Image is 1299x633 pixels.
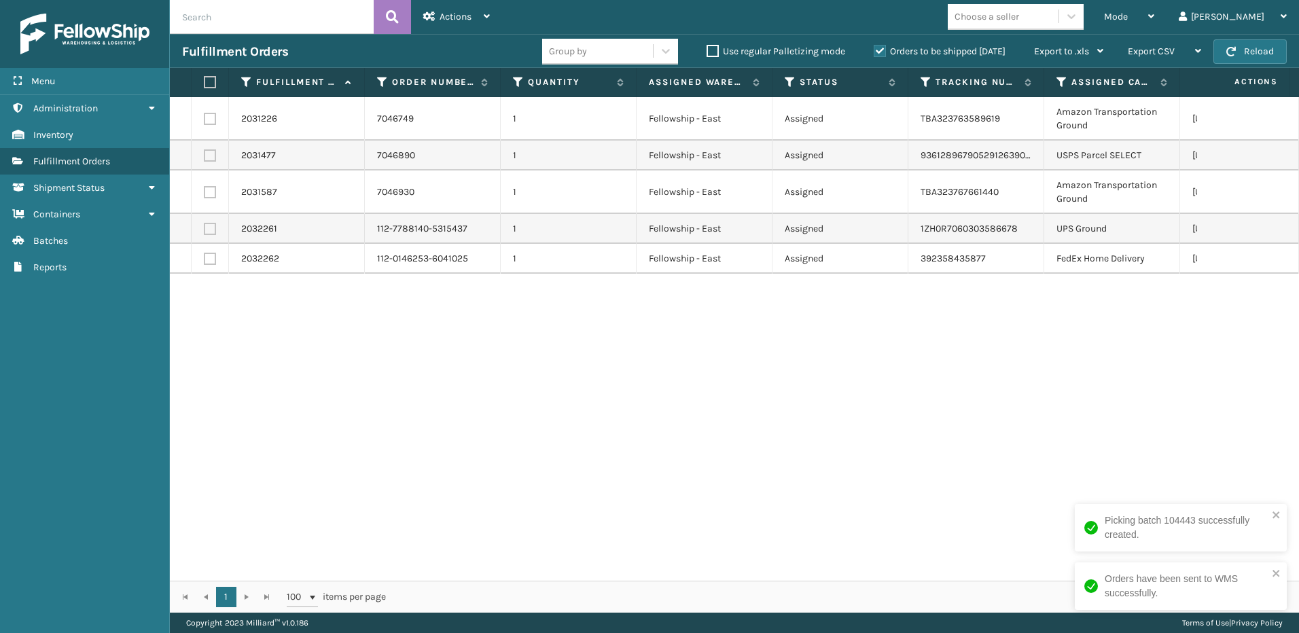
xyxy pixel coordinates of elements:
[1128,46,1175,57] span: Export CSV
[1044,214,1180,244] td: UPS Ground
[256,76,338,88] label: Fulfillment Order Id
[772,141,908,170] td: Assigned
[241,222,277,236] a: 2032261
[637,141,772,170] td: Fellowship - East
[501,214,637,244] td: 1
[365,244,501,274] td: 112-0146253-6041025
[874,46,1006,57] label: Orders to be shipped [DATE]
[637,97,772,141] td: Fellowship - East
[287,590,307,604] span: 100
[33,156,110,167] span: Fulfillment Orders
[216,587,236,607] a: 1
[772,97,908,141] td: Assigned
[637,244,772,274] td: Fellowship - East
[33,261,67,273] span: Reports
[501,141,637,170] td: 1
[1044,141,1180,170] td: USPS Parcel SELECT
[365,214,501,244] td: 112-7788140-5315437
[707,46,845,57] label: Use regular Palletizing mode
[33,182,105,194] span: Shipment Status
[1071,76,1154,88] label: Assigned Carrier Service
[649,76,746,88] label: Assigned Warehouse
[501,97,637,141] td: 1
[1044,244,1180,274] td: FedEx Home Delivery
[921,223,1018,234] a: 1ZH0R7060303586678
[20,14,149,54] img: logo
[241,149,276,162] a: 2031477
[241,252,279,266] a: 2032262
[1044,170,1180,214] td: Amazon Transportation Ground
[287,587,386,607] span: items per page
[528,76,610,88] label: Quantity
[33,103,98,114] span: Administration
[1104,11,1128,22] span: Mode
[241,112,277,126] a: 2031226
[365,97,501,141] td: 7046749
[637,170,772,214] td: Fellowship - East
[955,10,1019,24] div: Choose a seller
[365,141,501,170] td: 7046890
[440,11,471,22] span: Actions
[1105,572,1268,600] div: Orders have been sent to WMS successfully.
[936,76,1018,88] label: Tracking Number
[1034,46,1089,57] span: Export to .xls
[1272,509,1281,522] button: close
[772,214,908,244] td: Assigned
[1105,513,1268,542] div: Picking batch 104443 successfully created.
[921,253,986,264] a: 392358435877
[921,149,1035,161] a: 9361289679052912639018
[772,170,908,214] td: Assigned
[405,590,1284,604] div: 1 - 5 of 5 items
[501,170,637,214] td: 1
[33,129,73,141] span: Inventory
[800,76,882,88] label: Status
[501,244,637,274] td: 1
[392,76,474,88] label: Order Number
[1044,97,1180,141] td: Amazon Transportation Ground
[1272,568,1281,581] button: close
[772,244,908,274] td: Assigned
[549,44,587,58] div: Group by
[186,613,308,633] p: Copyright 2023 Milliard™ v 1.0.186
[921,186,999,198] a: TBA323767661440
[365,170,501,214] td: 7046930
[33,235,68,247] span: Batches
[921,113,1000,124] a: TBA323763589619
[1192,71,1286,93] span: Actions
[1213,39,1287,64] button: Reload
[241,185,277,199] a: 2031587
[31,75,55,87] span: Menu
[637,214,772,244] td: Fellowship - East
[182,43,288,60] h3: Fulfillment Orders
[33,209,80,220] span: Containers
